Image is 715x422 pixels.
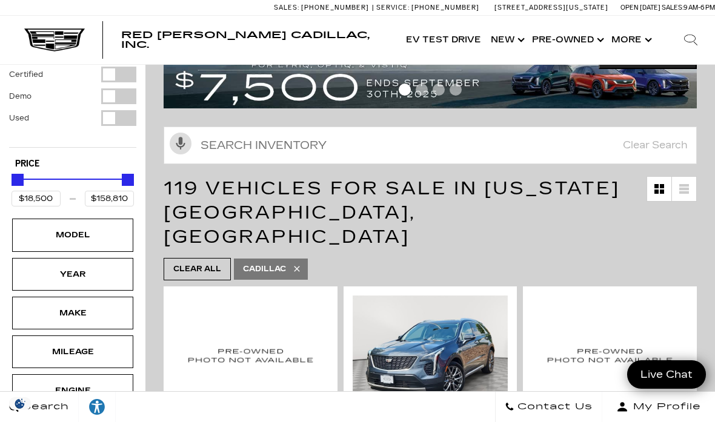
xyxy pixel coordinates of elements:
[274,4,372,11] a: Sales: [PHONE_NUMBER]
[494,4,608,12] a: [STREET_ADDRESS][US_STATE]
[12,191,61,206] input: Minimum
[12,258,133,291] div: YearYear
[353,295,508,412] img: 2019 Cadillac XT4 AWD Premium Luxury
[121,30,389,50] a: Red [PERSON_NAME] Cadillac, Inc.
[42,306,103,320] div: Make
[532,295,688,415] img: 2019 Cadillac XT4 AWD Premium Luxury
[12,374,133,407] div: EngineEngine
[662,4,683,12] span: Sales:
[12,219,133,251] div: ModelModel
[274,4,299,12] span: Sales:
[607,16,654,64] button: More
[486,16,527,64] a: New
[9,68,43,81] label: Certified
[122,174,134,186] div: Maximum Price
[42,228,103,242] div: Model
[401,16,486,64] a: EV Test Drive
[6,397,34,410] section: Click to Open Cookie Consent Modal
[450,84,462,96] span: Go to slide 4
[667,16,715,64] div: Search
[12,174,24,186] div: Minimum Price
[620,4,660,12] span: Open [DATE]
[399,84,411,96] span: Go to slide 1
[9,90,32,102] label: Demo
[683,4,715,12] span: 9 AM-6 PM
[42,345,103,358] div: Mileage
[602,392,715,422] button: Open user profile menu
[79,392,116,422] a: Explore your accessibility options
[170,133,191,154] svg: Click to toggle on voice search
[164,51,697,108] img: vrp-tax-ending-august-version
[634,368,699,381] span: Live Chat
[79,398,115,416] div: Explore your accessibility options
[6,397,34,410] img: Opt-Out Icon
[647,177,671,201] a: Grid View
[514,398,593,415] span: Contact Us
[85,191,134,206] input: Maximum
[243,262,286,277] span: Cadillac
[173,262,221,277] span: Clear All
[173,295,328,415] img: 2020 Cadillac XT4 Premium Luxury
[411,4,479,12] span: [PHONE_NUMBER]
[433,84,445,96] span: Go to slide 3
[527,16,607,64] a: Pre-Owned
[42,384,103,397] div: Engine
[12,335,133,368] div: MileageMileage
[376,4,410,12] span: Service:
[12,297,133,329] div: MakeMake
[416,84,428,96] span: Go to slide 2
[9,112,29,124] label: Used
[628,398,701,415] span: My Profile
[372,4,482,11] a: Service: [PHONE_NUMBER]
[164,177,620,248] span: 119 Vehicles for Sale in [US_STATE][GEOGRAPHIC_DATA], [GEOGRAPHIC_DATA]
[121,29,370,50] span: Red [PERSON_NAME] Cadillac, Inc.
[301,4,369,12] span: [PHONE_NUMBER]
[42,268,103,281] div: Year
[495,392,602,422] a: Contact Us
[164,127,697,164] input: Search Inventory
[9,45,136,147] div: Filter by Vehicle Type
[24,28,85,51] img: Cadillac Dark Logo with Cadillac White Text
[15,159,130,170] h5: Price
[19,398,69,415] span: Search
[627,360,706,389] a: Live Chat
[12,170,134,206] div: Price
